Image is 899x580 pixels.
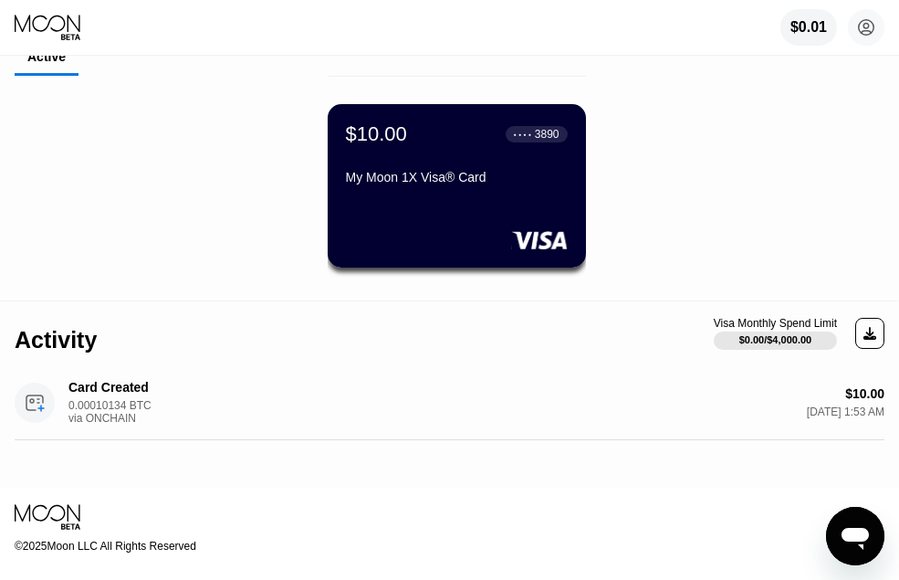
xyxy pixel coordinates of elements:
div: Visa Monthly Spend Limit$0.00/$4,000.00 [714,317,837,350]
div: © 2025 Moon LLC All Rights Reserved [15,540,884,553]
div: $0.00 / $4,000.00 [739,334,812,345]
div: Activity [15,327,97,353]
div: Card Created [68,380,251,395]
div: $10.00 [346,122,407,146]
div: Active [27,49,66,64]
div: $10.00 [845,386,884,401]
div: $10.00● ● ● ●3890My Moon 1X Visa® Card [328,104,586,268]
div: [DATE] 1:53 AM [807,406,884,418]
div: $0.01 [790,19,827,36]
div: 0.00010134 BTC via ONCHAIN [68,399,160,425]
div: 3890 [535,128,559,141]
div: Visa Monthly Spend Limit [714,317,837,330]
div: Card Created0.00010134 BTC via ONCHAIN$10.00[DATE] 1:53 AM [15,365,884,440]
div: ● ● ● ● [514,132,532,137]
div: My Moon 1X Visa® Card [346,170,568,185]
iframe: Button to launch messaging window [826,507,884,565]
div: $0.01 [780,9,837,46]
